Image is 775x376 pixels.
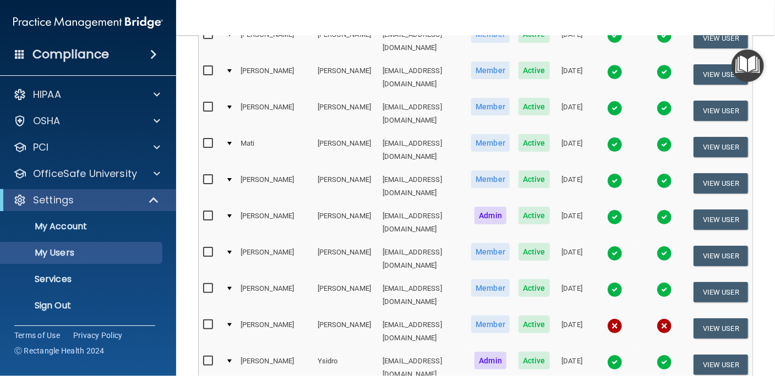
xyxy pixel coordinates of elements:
td: [PERSON_NAME] [236,23,313,59]
p: OfficeSafe University [33,167,137,180]
a: HIPAA [13,88,160,101]
span: Active [519,98,550,115]
img: tick.e7d51cea.svg [607,209,623,225]
span: Active [519,279,550,297]
td: [EMAIL_ADDRESS][DOMAIN_NAME] [378,132,467,168]
img: tick.e7d51cea.svg [657,28,672,43]
td: [PERSON_NAME] [236,204,313,241]
img: tick.e7d51cea.svg [657,137,672,152]
button: View User [694,101,748,121]
td: [DATE] [554,277,590,313]
img: tick.e7d51cea.svg [607,137,623,152]
td: [DATE] [554,132,590,168]
td: [PERSON_NAME] [236,96,313,132]
button: View User [694,282,748,302]
img: tick.e7d51cea.svg [607,64,623,80]
td: [PERSON_NAME] [313,132,379,168]
td: [DATE] [554,23,590,59]
img: tick.e7d51cea.svg [607,246,623,261]
td: [PERSON_NAME] [313,96,379,132]
td: [EMAIL_ADDRESS][DOMAIN_NAME] [378,313,467,350]
span: Member [471,134,510,152]
img: cross.ca9f0e7f.svg [657,318,672,334]
td: [PERSON_NAME] [236,168,313,204]
span: Admin [474,207,506,224]
img: tick.e7d51cea.svg [607,28,623,43]
td: [DATE] [554,313,590,350]
p: OSHA [33,114,61,128]
td: [DATE] [554,96,590,132]
td: [EMAIL_ADDRESS][DOMAIN_NAME] [378,204,467,241]
img: tick.e7d51cea.svg [607,355,623,370]
span: Active [519,170,550,188]
p: Services [7,274,157,285]
img: tick.e7d51cea.svg [657,64,672,80]
button: View User [694,318,748,339]
td: [PERSON_NAME] [236,313,313,350]
span: Active [519,134,550,152]
p: PCI [33,141,48,154]
img: tick.e7d51cea.svg [657,282,672,297]
td: [PERSON_NAME] [313,204,379,241]
h4: Compliance [32,47,109,62]
span: Active [519,352,550,369]
td: [PERSON_NAME] [313,241,379,277]
p: HIPAA [33,88,61,101]
button: View User [694,246,748,266]
td: [PERSON_NAME] [313,313,379,350]
button: View User [694,355,748,375]
img: tick.e7d51cea.svg [657,173,672,189]
span: Member [471,316,510,333]
a: OSHA [13,114,160,128]
a: Terms of Use [14,330,60,341]
span: Active [519,207,550,224]
td: Mati [236,132,313,168]
a: OfficeSafe University [13,167,160,180]
td: [EMAIL_ADDRESS][DOMAIN_NAME] [378,241,467,277]
a: PCI [13,141,160,154]
td: [PERSON_NAME] [313,277,379,313]
td: [PERSON_NAME] [236,59,313,96]
p: Sign Out [7,300,157,311]
span: Active [519,62,550,79]
span: Member [471,243,510,261]
td: [EMAIL_ADDRESS][DOMAIN_NAME] [378,96,467,132]
td: [EMAIL_ADDRESS][DOMAIN_NAME] [378,168,467,204]
a: Privacy Policy [73,330,123,341]
a: Settings [13,193,160,207]
td: [PERSON_NAME] [236,241,313,277]
button: View User [694,64,748,85]
button: View User [694,28,748,48]
p: Settings [33,193,74,207]
span: Ⓒ Rectangle Health 2024 [14,345,105,356]
p: My Users [7,247,157,258]
td: [DATE] [554,168,590,204]
td: [DATE] [554,241,590,277]
td: [DATE] [554,59,590,96]
td: [EMAIL_ADDRESS][DOMAIN_NAME] [378,59,467,96]
iframe: Drift Widget Chat Controller [720,300,762,342]
img: tick.e7d51cea.svg [607,282,623,297]
td: [PERSON_NAME] [313,168,379,204]
td: [EMAIL_ADDRESS][DOMAIN_NAME] [378,277,467,313]
span: Member [471,279,510,297]
td: [DATE] [554,204,590,241]
img: tick.e7d51cea.svg [657,355,672,370]
p: My Account [7,221,157,232]
button: View User [694,137,748,157]
img: tick.e7d51cea.svg [657,101,672,116]
button: View User [694,209,748,230]
img: tick.e7d51cea.svg [607,101,623,116]
span: Member [471,62,510,79]
img: tick.e7d51cea.svg [657,209,672,225]
td: [PERSON_NAME] [313,23,379,59]
button: Open Resource Center [732,49,764,82]
img: tick.e7d51cea.svg [657,246,672,261]
img: tick.e7d51cea.svg [607,173,623,189]
span: Admin [474,352,506,369]
td: [PERSON_NAME] [236,277,313,313]
img: cross.ca9f0e7f.svg [607,318,623,334]
span: Active [519,243,550,261]
td: [PERSON_NAME] [313,59,379,96]
td: [EMAIL_ADDRESS][DOMAIN_NAME] [378,23,467,59]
